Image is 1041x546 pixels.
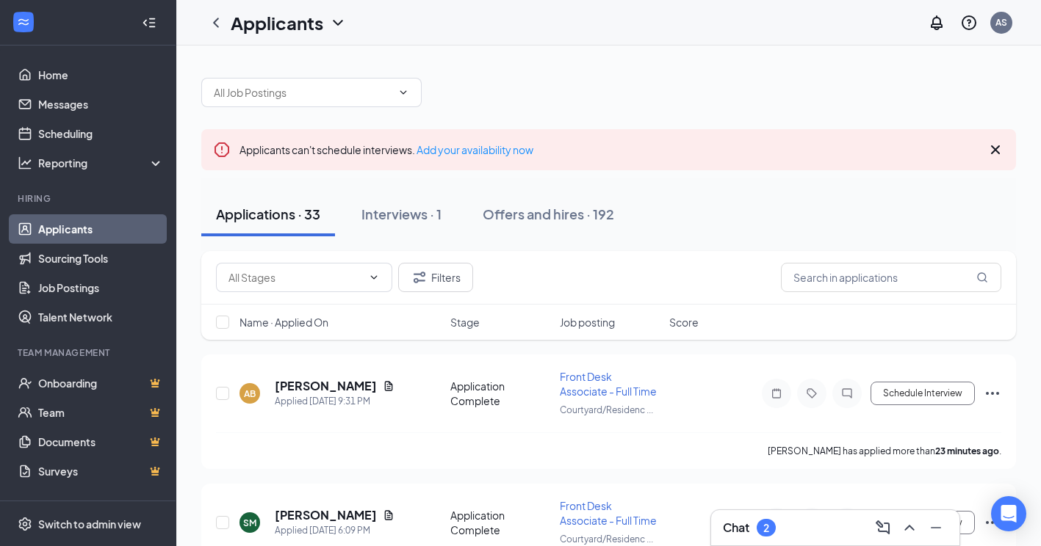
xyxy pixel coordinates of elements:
[669,315,699,330] span: Score
[38,90,164,119] a: Messages
[16,15,31,29] svg: WorkstreamLogo
[450,379,551,408] div: Application Complete
[450,508,551,537] div: Application Complete
[18,517,32,531] svg: Settings
[38,456,164,486] a: SurveysCrown
[368,272,380,283] svg: ChevronDown
[781,263,1001,292] input: Search in applications
[976,272,988,283] svg: MagnifyingGlass
[987,141,1004,159] svg: Cross
[417,143,533,156] a: Add your availability now
[18,156,32,170] svg: Analysis
[960,14,978,32] svg: QuestionInfo
[38,398,164,427] a: TeamCrown
[244,387,256,400] div: AB
[935,445,999,456] b: 23 minutes ago
[38,368,164,398] a: OnboardingCrown
[411,269,428,286] svg: Filter
[768,387,785,399] svg: Note
[38,60,164,90] a: Home
[871,516,895,539] button: ComposeMessage
[901,519,918,536] svg: ChevronUp
[984,385,1001,402] svg: Ellipses
[207,14,225,32] svg: ChevronLeft
[213,141,231,159] svg: Error
[991,496,1026,531] div: Open Intercom Messenger
[216,205,320,223] div: Applications · 33
[450,315,480,330] span: Stage
[874,519,892,536] svg: ComposeMessage
[38,214,164,244] a: Applicants
[142,15,156,30] svg: Collapse
[995,16,1007,29] div: AS
[560,499,657,527] span: Front Desk Associate - Full Time
[763,522,769,534] div: 2
[361,205,442,223] div: Interviews · 1
[927,519,945,536] svg: Minimize
[38,119,164,148] a: Scheduling
[38,156,165,170] div: Reporting
[38,427,164,456] a: DocumentsCrown
[383,509,395,521] svg: Document
[397,87,409,98] svg: ChevronDown
[239,143,533,156] span: Applicants can't schedule interviews.
[243,517,256,529] div: SM
[928,14,945,32] svg: Notifications
[275,507,377,523] h5: [PERSON_NAME]
[803,387,821,399] svg: Tag
[275,394,395,409] div: Applied [DATE] 9:31 PM
[560,404,653,415] span: Courtyard/Residenc ...
[898,516,921,539] button: ChevronUp
[560,534,653,545] span: Courtyard/Residenc ...
[871,382,975,405] button: Schedule Interview
[228,269,362,285] input: All Stages
[214,84,392,101] input: All Job Postings
[38,517,141,531] div: Switch to admin view
[924,516,948,539] button: Minimize
[275,523,395,538] div: Applied [DATE] 6:09 PM
[984,514,1001,531] svg: Ellipses
[383,380,395,392] svg: Document
[723,520,749,536] h3: Chat
[18,346,161,359] div: Team Management
[38,302,164,332] a: Talent Network
[231,10,323,35] h1: Applicants
[483,205,614,223] div: Offers and hires · 192
[768,445,1001,457] p: [PERSON_NAME] has applied more than .
[560,315,615,330] span: Job posting
[38,273,164,302] a: Job Postings
[560,370,657,398] span: Front Desk Associate - Full Time
[398,263,473,292] button: Filter Filters
[275,378,377,394] h5: [PERSON_NAME]
[38,244,164,273] a: Sourcing Tools
[838,387,856,399] svg: ChatInactive
[18,192,161,205] div: Hiring
[239,315,328,330] span: Name · Applied On
[329,14,347,32] svg: ChevronDown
